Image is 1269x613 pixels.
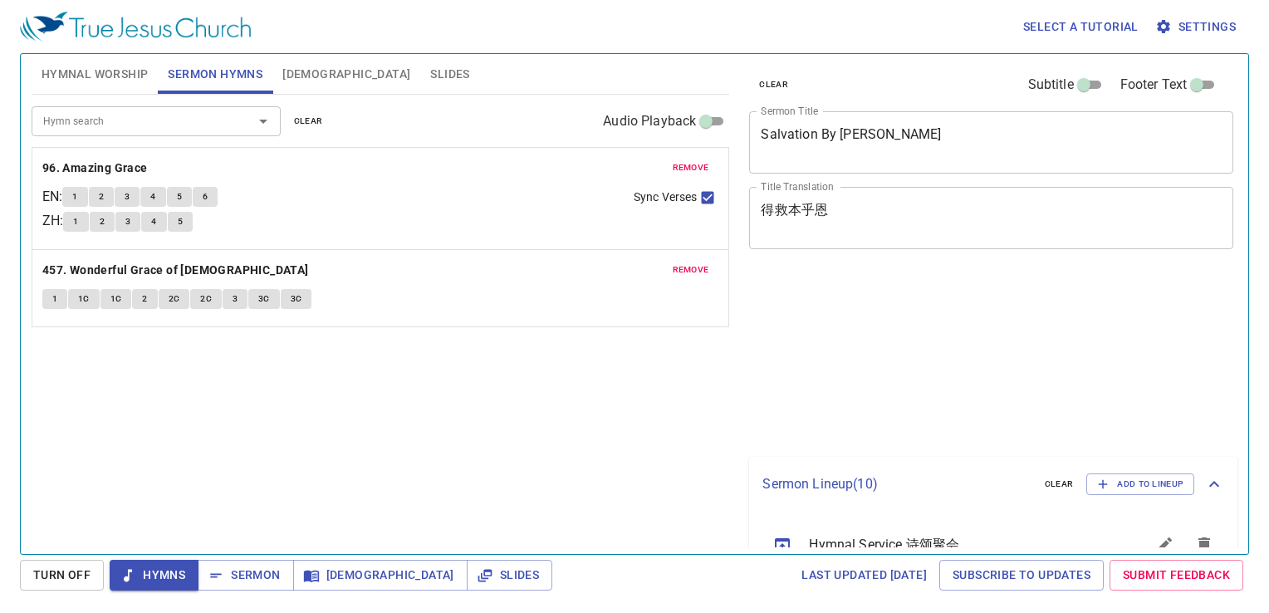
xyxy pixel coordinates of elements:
span: 4 [150,189,155,204]
p: Sermon Lineup ( 10 ) [762,474,1031,494]
button: 4 [140,187,165,207]
button: 1C [100,289,132,309]
span: 1C [78,292,90,306]
span: Hymnal Service 诗颂聚会 [809,535,1105,555]
button: 2C [190,289,222,309]
button: 4 [141,212,166,232]
a: Submit Feedback [1110,560,1243,591]
span: 3 [233,292,238,306]
span: Select a tutorial [1023,17,1139,37]
span: Subtitle [1028,75,1074,95]
p: EN : [42,187,62,207]
span: 2 [99,189,104,204]
span: remove [673,262,709,277]
span: 3 [125,214,130,229]
span: Submit Feedback [1123,565,1230,586]
button: Settings [1152,12,1242,42]
span: Hymns [123,565,185,586]
span: Last updated [DATE] [801,565,927,586]
span: 1 [72,189,77,204]
span: [DEMOGRAPHIC_DATA] [306,565,454,586]
div: Sermon Lineup(10)clearAdd to Lineup [749,457,1237,512]
span: remove [673,160,709,175]
p: ZH : [42,211,63,231]
button: 3 [115,212,140,232]
button: [DEMOGRAPHIC_DATA] [293,560,468,591]
b: 457. Wonderful Grace of [DEMOGRAPHIC_DATA] [42,260,309,281]
button: Slides [467,560,552,591]
button: 3C [281,289,312,309]
button: Select a tutorial [1017,12,1145,42]
span: Slides [430,64,469,85]
button: 3 [115,187,140,207]
button: Sermon [198,560,293,591]
span: 2C [169,292,180,306]
button: 5 [167,187,192,207]
span: 1 [73,214,78,229]
button: clear [749,75,798,95]
a: Subscribe to Updates [939,560,1104,591]
button: Open [252,110,275,133]
span: Footer Text [1120,75,1188,95]
button: 2 [89,187,114,207]
span: Audio Playback [603,111,696,131]
span: Sermon Hymns [168,64,262,85]
span: Sync Verses [634,189,697,206]
button: remove [663,260,719,280]
button: 2 [90,212,115,232]
span: Turn Off [33,565,91,586]
span: 6 [203,189,208,204]
span: Sermon [211,565,280,586]
span: 2C [200,292,212,306]
button: 1 [62,187,87,207]
textarea: 得救本乎恩 [761,202,1222,233]
span: 1C [110,292,122,306]
button: 6 [193,187,218,207]
b: 96. Amazing Grace [42,158,148,179]
button: 96. Amazing Grace [42,158,150,179]
span: 3C [291,292,302,306]
span: 5 [178,214,183,229]
span: Subscribe to Updates [953,565,1090,586]
span: Hymnal Worship [42,64,149,85]
button: Turn Off [20,560,104,591]
a: Last updated [DATE] [795,560,933,591]
button: Add to Lineup [1086,473,1194,495]
button: 1 [42,289,67,309]
span: clear [759,77,788,92]
button: 457. Wonderful Grace of [DEMOGRAPHIC_DATA] [42,260,311,281]
button: 2 [132,289,157,309]
textarea: Salvation By [PERSON_NAME] [761,126,1222,158]
span: 2 [100,214,105,229]
span: Add to Lineup [1097,477,1183,492]
button: clear [1035,474,1084,494]
button: 1 [63,212,88,232]
span: 5 [177,189,182,204]
span: 2 [142,292,147,306]
img: True Jesus Church [20,12,251,42]
span: Slides [480,565,539,586]
iframe: from-child [742,267,1139,450]
span: clear [294,114,323,129]
button: remove [663,158,719,178]
span: 1 [52,292,57,306]
button: 3 [223,289,247,309]
button: 2C [159,289,190,309]
span: 4 [151,214,156,229]
span: 3 [125,189,130,204]
button: 3C [248,289,280,309]
span: clear [1045,477,1074,492]
span: Settings [1159,17,1236,37]
span: 3C [258,292,270,306]
button: clear [284,111,333,131]
button: 5 [168,212,193,232]
button: Hymns [110,560,198,591]
span: [DEMOGRAPHIC_DATA] [282,64,410,85]
button: 1C [68,289,100,309]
